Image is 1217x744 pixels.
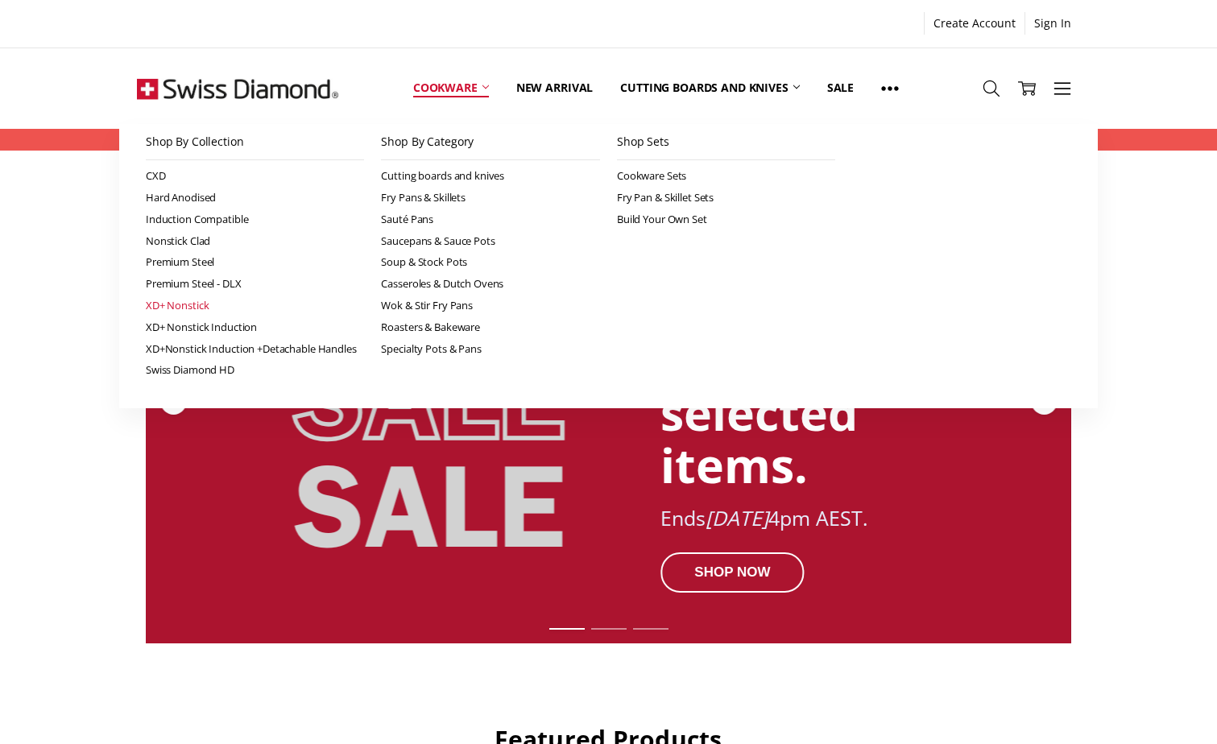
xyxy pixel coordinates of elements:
[146,160,1071,643] a: Redirect to https://swissdiamond.com.au/cookware/shop-by-collection/premium-steel-dlx/
[587,618,629,639] div: Slide 2 of 7
[660,552,805,592] div: SHOP NOW
[606,52,813,124] a: Cutting boards and knives
[629,618,671,639] div: Slide 3 of 7
[159,387,188,416] div: Previous
[925,12,1025,35] a: Create Account
[706,504,768,531] em: [DATE]
[660,282,986,491] div: Up to 70% off RRP on selected items.
[503,52,606,124] a: New arrival
[399,52,503,124] a: Cookware
[660,507,986,530] div: Ends 4pm AEST.
[1029,387,1058,416] div: Next
[1025,12,1080,35] a: Sign In
[867,52,913,125] a: Show All
[545,618,587,639] div: Slide 1 of 7
[137,48,338,129] img: Free Shipping On Every Order
[381,124,600,160] a: Shop By Category
[813,52,867,124] a: Sale
[617,124,836,160] a: Shop Sets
